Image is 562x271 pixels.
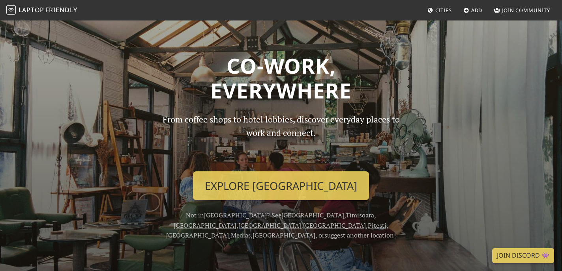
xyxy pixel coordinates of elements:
[155,113,407,165] p: From coffee shops to hotel lobbies, discover everyday places to work and connect.
[6,4,77,17] a: LaptopFriendly LaptopFriendly
[193,171,369,200] a: Explore [GEOGRAPHIC_DATA]
[281,211,344,219] a: [GEOGRAPHIC_DATA]
[435,7,452,14] span: Cities
[471,7,483,14] span: Add
[368,221,386,230] a: Pitești
[324,231,396,239] a: suggest another location!
[491,3,553,17] a: Join Community
[45,6,77,14] span: Friendly
[303,221,366,230] a: [GEOGRAPHIC_DATA]
[424,3,455,17] a: Cities
[19,6,44,14] span: Laptop
[25,53,537,103] h1: Co-work, Everywhere
[6,5,16,15] img: LaptopFriendly
[502,7,550,14] span: Join Community
[166,231,229,239] a: [GEOGRAPHIC_DATA]
[204,211,267,219] a: [GEOGRAPHIC_DATA]
[492,248,554,263] a: Join Discord 👾
[238,221,301,230] a: [GEOGRAPHIC_DATA]
[231,231,251,239] a: Mediaș
[253,231,315,239] a: [GEOGRAPHIC_DATA]
[460,3,486,17] a: Add
[346,211,374,219] a: Timisoara
[174,221,236,230] a: [GEOGRAPHIC_DATA]
[166,211,396,239] span: Not in ? See , , , , , , , , , or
